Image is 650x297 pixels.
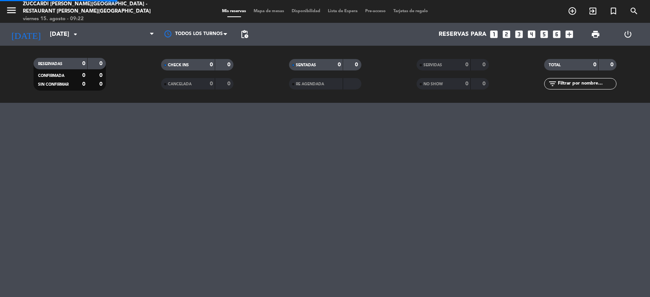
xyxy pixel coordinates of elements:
span: SENTADAS [296,63,316,67]
input: Filtrar por nombre... [557,80,616,88]
i: looks_6 [552,29,562,39]
strong: 0 [593,62,596,67]
span: SIN CONFIRMAR [38,83,69,86]
strong: 0 [210,81,213,86]
i: looks_one [489,29,499,39]
i: menu [6,5,17,16]
i: looks_two [501,29,511,39]
i: arrow_drop_down [71,30,80,39]
i: turned_in_not [609,6,618,16]
strong: 0 [227,62,232,67]
span: Pre-acceso [361,9,390,13]
div: viernes 15. agosto - 09:22 [23,15,157,23]
i: looks_5 [539,29,549,39]
i: add_circle_outline [568,6,577,16]
i: filter_list [548,79,557,88]
strong: 0 [482,81,487,86]
span: NO SHOW [423,82,443,86]
span: Tarjetas de regalo [390,9,432,13]
strong: 0 [210,62,213,67]
div: Zuccardi [PERSON_NAME][GEOGRAPHIC_DATA] - Restaurant [PERSON_NAME][GEOGRAPHIC_DATA] [23,0,157,15]
strong: 0 [610,62,615,67]
i: looks_4 [527,29,537,39]
strong: 0 [99,61,104,66]
i: search [629,6,639,16]
div: LOG OUT [612,23,644,46]
span: RESERVADAS [38,62,62,66]
strong: 0 [82,81,85,87]
i: power_settings_new [623,30,632,39]
strong: 0 [465,81,468,86]
span: CANCELADA [168,82,192,86]
i: [DATE] [6,26,46,43]
span: SERVIDAS [423,63,442,67]
span: CONFIRMADA [38,74,64,78]
span: Mis reservas [218,9,250,13]
span: pending_actions [240,30,249,39]
span: print [591,30,600,39]
i: add_box [564,29,574,39]
strong: 0 [338,62,341,67]
strong: 0 [465,62,468,67]
span: Lista de Espera [324,9,361,13]
span: Disponibilidad [288,9,324,13]
span: CHECK INS [168,63,189,67]
span: Mapa de mesas [250,9,288,13]
span: TOTAL [549,63,561,67]
i: looks_3 [514,29,524,39]
i: exit_to_app [588,6,597,16]
strong: 0 [99,81,104,87]
strong: 0 [355,62,359,67]
strong: 0 [227,81,232,86]
strong: 0 [82,61,85,66]
button: menu [6,5,17,19]
strong: 0 [82,73,85,78]
strong: 0 [99,73,104,78]
span: RE AGENDADA [296,82,324,86]
span: Reservas para [439,31,486,38]
strong: 0 [482,62,487,67]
